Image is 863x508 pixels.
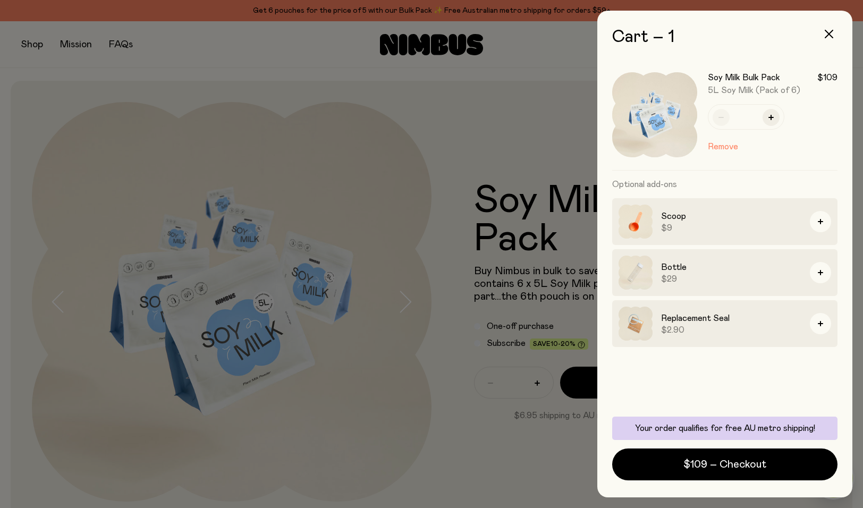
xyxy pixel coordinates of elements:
h3: Replacement Seal [661,312,801,325]
span: $2.90 [661,325,801,335]
button: $109 – Checkout [612,448,837,480]
button: Remove [708,140,738,153]
span: $29 [661,274,801,284]
h3: Scoop [661,210,801,223]
span: $109 – Checkout [683,457,766,472]
h3: Soy Milk Bulk Pack [708,72,780,83]
h3: Bottle [661,261,801,274]
span: $9 [661,223,801,233]
span: 5L Soy Milk (Pack of 6) [708,86,800,95]
p: Your order qualifies for free AU metro shipping! [619,423,831,434]
h3: Optional add-ons [612,171,837,198]
span: $109 [817,72,837,83]
h2: Cart – 1 [612,28,837,47]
